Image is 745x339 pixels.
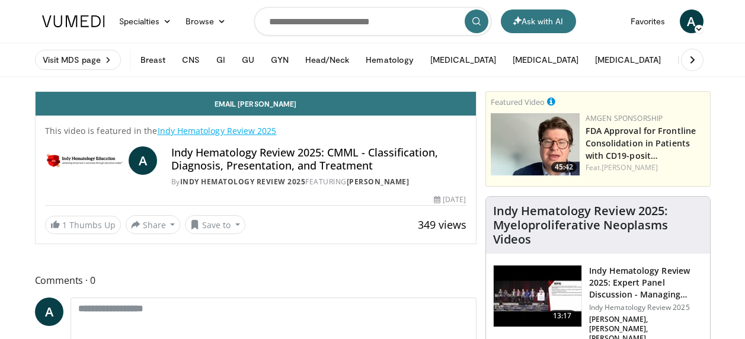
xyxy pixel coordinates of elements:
input: Search topics, interventions [254,7,491,36]
button: Hematology [359,48,421,72]
a: A [129,146,157,175]
span: Comments 0 [35,273,477,288]
button: CNS [175,48,207,72]
button: Save to [185,215,245,234]
a: Specialties [112,9,179,33]
a: [PERSON_NAME] [602,162,658,172]
button: GI [209,48,232,72]
div: By FEATURING [171,177,466,187]
a: Visit MDS page [35,50,121,70]
h4: Indy Hematology Review 2025: CMML - Classification, Diagnosis, Presentation, and Treatment [171,146,466,172]
button: GYN [264,48,295,72]
a: Indy Hematology Review 2025 [158,125,277,136]
a: Browse [178,9,233,33]
h3: Indy Hematology Review 2025: Expert Panel Discussion - Managing Prim… [589,265,703,300]
button: GU [235,48,261,72]
img: 0487cae3-be8e-480d-8894-c5ed9a1cba93.png.150x105_q85_crop-smart_upscale.png [491,113,580,175]
div: Feat. [586,162,705,173]
img: Indy Hematology Review 2025 [45,146,124,175]
a: Favorites [624,9,673,33]
a: 1 Thumbs Up [45,216,121,234]
a: A [680,9,704,33]
img: 3fab85ee-29b2-44b6-9c49-ab68a77e2e40.150x105_q85_crop-smart_upscale.jpg [494,266,581,327]
button: Breast [133,48,172,72]
small: Featured Video [491,97,545,107]
a: Amgen Sponsorship [586,113,663,123]
button: Share [126,215,181,234]
a: Email [PERSON_NAME] [36,92,476,116]
p: Indy Hematology Review 2025 [589,303,703,312]
a: Indy Hematology Review 2025 [180,177,306,187]
button: [MEDICAL_DATA] [423,48,503,72]
span: 1 [62,219,67,231]
button: Head/Neck [298,48,357,72]
h4: Indy Hematology Review 2025: Myeloproliferative Neoplasms Videos [493,204,703,247]
button: Ask with AI [501,9,576,33]
span: 349 views [418,218,466,232]
p: This video is featured in the [45,125,466,137]
div: [DATE] [434,194,466,205]
a: A [35,298,63,326]
a: FDA Approval for Frontline Consolidation in Patients with CD19-posit… [586,125,696,161]
button: [MEDICAL_DATA] [588,48,668,72]
a: [PERSON_NAME] [347,177,410,187]
span: 45:42 [551,162,577,172]
img: VuMedi Logo [42,15,105,27]
a: 45:42 [491,113,580,175]
span: 13:17 [548,310,577,322]
button: [MEDICAL_DATA] [506,48,586,72]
